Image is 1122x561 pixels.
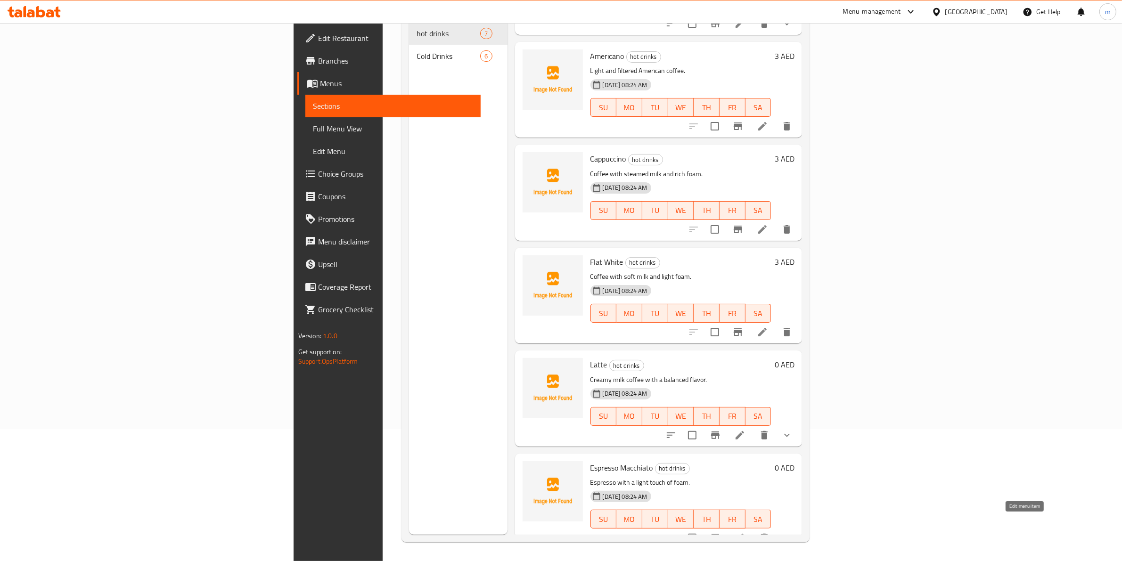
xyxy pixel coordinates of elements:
[694,407,720,426] button: TH
[318,55,474,66] span: Branches
[642,98,668,117] button: TU
[775,152,794,165] h6: 3 AED
[682,528,702,548] span: Select to update
[775,255,794,268] h6: 3 AED
[616,201,642,220] button: MO
[642,304,668,323] button: TU
[642,407,668,426] button: TU
[672,307,690,320] span: WE
[298,330,321,342] span: Version:
[694,510,720,528] button: TH
[642,510,668,528] button: TU
[590,510,617,528] button: SU
[753,424,776,447] button: delete
[620,512,639,526] span: MO
[480,50,492,62] div: items
[523,152,583,212] img: Cappuccino
[745,98,771,117] button: SA
[318,213,474,225] span: Promotions
[298,355,358,367] a: Support.OpsPlatform
[1105,7,1111,17] span: m
[625,257,660,268] div: hot drinks
[318,304,474,315] span: Grocery Checklist
[305,95,481,117] a: Sections
[616,407,642,426] button: MO
[672,409,690,423] span: WE
[705,220,725,239] span: Select to update
[609,360,644,371] div: hot drinks
[318,236,474,247] span: Menu disclaimer
[727,321,749,343] button: Branch-specific-item
[297,230,481,253] a: Menu disclaimer
[704,527,727,549] button: Branch-specific-item
[704,424,727,447] button: Branch-specific-item
[668,510,694,528] button: WE
[595,409,613,423] span: SU
[313,123,474,134] span: Full Menu View
[590,49,624,63] span: Americano
[595,203,613,217] span: SU
[646,512,664,526] span: TU
[298,346,342,358] span: Get support on:
[697,203,716,217] span: TH
[694,201,720,220] button: TH
[668,98,694,117] button: WE
[599,183,651,192] span: [DATE] 08:24 AM
[318,259,474,270] span: Upsell
[409,45,508,67] div: Cold Drinks6
[660,424,682,447] button: sort-choices
[627,51,661,62] span: hot drinks
[694,98,720,117] button: TH
[297,208,481,230] a: Promotions
[720,201,745,220] button: FR
[720,510,745,528] button: FR
[668,201,694,220] button: WE
[297,276,481,298] a: Coverage Report
[745,201,771,220] button: SA
[672,101,690,114] span: WE
[629,154,663,165] span: hot drinks
[697,409,716,423] span: TH
[590,255,623,269] span: Flat White
[723,409,742,423] span: FR
[323,330,337,342] span: 1.0.0
[697,307,716,320] span: TH
[745,510,771,528] button: SA
[620,409,639,423] span: MO
[599,389,651,398] span: [DATE] 08:24 AM
[723,101,742,114] span: FR
[599,286,651,295] span: [DATE] 08:24 AM
[620,101,639,114] span: MO
[523,255,583,316] img: Flat White
[749,307,768,320] span: SA
[705,116,725,136] span: Select to update
[590,201,617,220] button: SU
[595,512,613,526] span: SU
[775,461,794,474] h6: 0 AED
[616,98,642,117] button: MO
[590,374,771,386] p: Creamy milk coffee with a balanced flavor.
[720,304,745,323] button: FR
[616,304,642,323] button: MO
[646,203,664,217] span: TU
[599,492,651,501] span: [DATE] 08:24 AM
[775,358,794,371] h6: 0 AED
[616,510,642,528] button: MO
[723,307,742,320] span: FR
[590,65,771,77] p: Light and filtered American coffee.
[694,304,720,323] button: TH
[776,424,798,447] button: show more
[590,358,607,372] span: Latte
[843,6,901,17] div: Menu-management
[753,527,776,549] button: delete
[745,304,771,323] button: SA
[757,121,768,132] a: Edit menu item
[409,18,508,71] nav: Menu sections
[655,463,689,474] span: hot drinks
[590,271,771,283] p: Coffee with soft milk and light foam.
[590,407,617,426] button: SU
[781,532,793,544] svg: Show Choices
[727,115,749,138] button: Branch-specific-item
[297,72,481,95] a: Menus
[776,321,798,343] button: delete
